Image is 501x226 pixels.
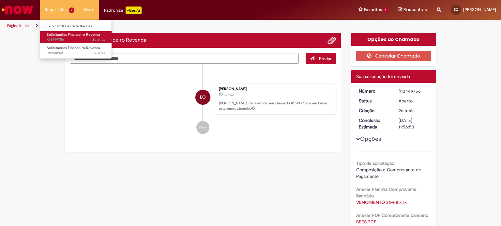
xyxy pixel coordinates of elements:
[319,56,332,61] span: Enviar
[356,160,394,166] b: Tipo de solicitação
[92,51,105,56] time: 17/01/2023 11:47:47
[354,88,394,94] dt: Número
[104,7,142,14] div: Padroniza
[356,73,410,79] span: Sua solicitação foi enviada
[92,37,105,42] time: 26/08/2025 16:56:50
[356,212,428,218] b: Anexar PDF Comprovante bancário
[224,93,234,97] time: 26/08/2025 16:56:48
[126,7,142,14] p: +GenAi
[92,37,105,42] span: 2d atrás
[70,53,299,64] textarea: Digite sua mensagem aqui...
[351,33,436,46] div: Opções do Chamado
[84,7,94,13] span: More
[364,7,382,13] span: Favoritos
[47,37,105,42] span: R13449756
[356,167,422,179] span: Composição e Comprovante de Pagamento
[356,199,407,205] a: Download de VENCIMENTO 26-08.xlsx
[70,84,336,115] li: Eliabe Orlandini
[399,107,429,114] div: 26/08/2025 16:56:48
[195,90,210,105] div: Eliabe Orlandini
[45,7,68,13] span: Requisições
[399,88,429,94] div: R13449756
[40,45,112,57] a: Aberto R09418941 : Solicitações Financeiro Revenda
[40,20,112,59] ul: Requisições
[306,53,336,64] button: Enviar
[1,3,34,16] img: ServiceNow
[383,7,388,13] span: 1
[356,51,432,61] button: Cancelar Chamado
[47,32,100,37] span: Solicitações Financeiro Revenda
[219,101,332,111] p: [PERSON_NAME]! Recebemos seu chamado R13449756 e em breve estaremos atuando.
[454,7,458,12] span: EO
[354,98,394,104] dt: Status
[399,98,429,104] div: Aberto
[47,51,105,56] span: R09418941
[399,108,414,113] time: 26/08/2025 16:56:48
[7,23,30,28] a: Página inicial
[219,87,332,91] div: [PERSON_NAME]
[40,31,112,43] a: Aberto R13449756 : Solicitações Financeiro Revenda
[354,117,394,130] dt: Conclusão Estimada
[92,51,105,56] span: 3a atrás
[327,36,336,45] button: Adicionar anexos
[70,64,336,141] ul: Histórico de tíquete
[356,219,376,225] a: Download de BEES.PDF
[354,107,394,114] dt: Criação
[398,7,427,13] a: Rascunhos
[356,186,417,199] b: Anexar Planilha Comprovante Bancário
[40,23,112,30] a: Exibir Todas as Solicitações
[224,93,234,97] span: 2d atrás
[399,108,414,113] span: 2d atrás
[5,20,329,32] ul: Trilhas de página
[47,46,100,50] span: Solicitações Financeiro Revenda
[463,7,496,12] span: [PERSON_NAME]
[399,117,429,130] div: [DATE] 11:56:53
[200,89,205,105] span: EO
[69,7,74,13] span: 2
[403,7,427,13] span: Rascunhos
